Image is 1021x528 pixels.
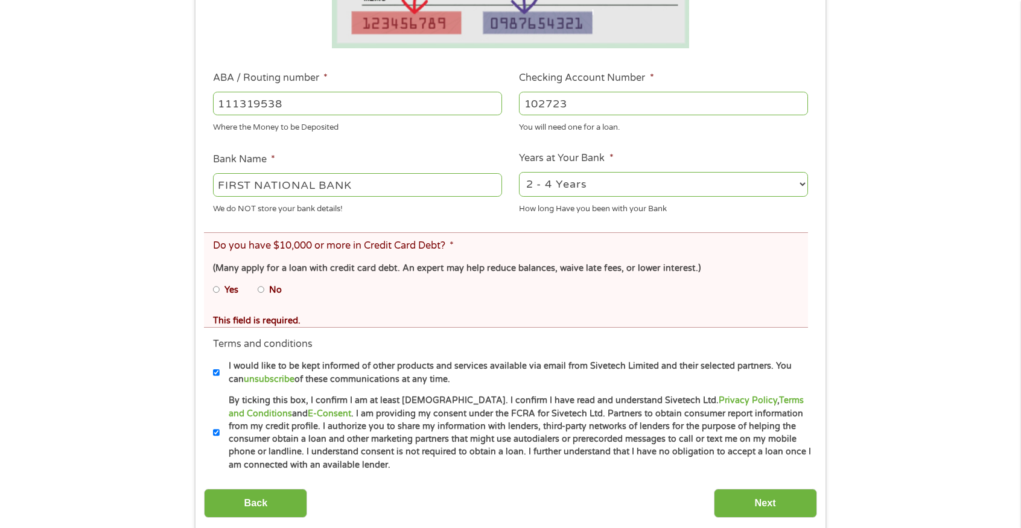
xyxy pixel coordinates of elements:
label: Checking Account Number [519,72,654,84]
label: Bank Name [213,153,275,166]
label: Years at Your Bank [519,152,613,165]
label: I would like to be kept informed of other products and services available via email from Sivetech... [220,360,812,386]
a: E-Consent [308,409,351,419]
input: 263177916 [213,92,502,115]
a: Privacy Policy [719,395,777,406]
input: Next [714,489,817,518]
input: 345634636 [519,92,808,115]
div: We do NOT store your bank details! [213,199,502,215]
label: ABA / Routing number [213,72,328,84]
div: This field is required. [213,314,800,328]
div: You will need one for a loan. [519,117,808,133]
div: Where the Money to be Deposited [213,117,502,133]
label: Yes [224,284,238,297]
label: By ticking this box, I confirm I am at least [DEMOGRAPHIC_DATA]. I confirm I have read and unders... [220,394,812,471]
div: (Many apply for a loan with credit card debt. An expert may help reduce balances, waive late fees... [213,262,800,275]
label: Do you have $10,000 or more in Credit Card Debt? [213,240,454,252]
label: Terms and conditions [213,338,313,351]
a: Terms and Conditions [229,395,804,418]
a: unsubscribe [244,374,294,384]
label: No [269,284,282,297]
input: Back [204,489,307,518]
div: How long Have you been with your Bank [519,199,808,215]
